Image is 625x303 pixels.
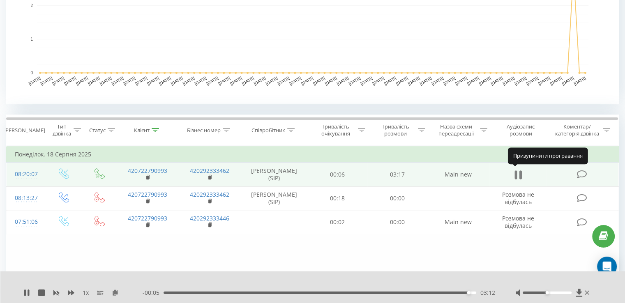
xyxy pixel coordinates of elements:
[190,214,229,222] a: 420292333446
[158,76,172,86] text: [DATE]
[407,76,421,86] text: [DATE]
[315,123,356,137] div: Тривалість очікування
[134,127,150,134] div: Клієнт
[454,76,468,86] text: [DATE]
[251,127,285,134] div: Співробітник
[28,76,42,86] text: [DATE]
[111,76,125,86] text: [DATE]
[553,123,601,137] div: Коментар/категорія дзвінка
[30,37,33,41] text: 1
[170,76,184,86] text: [DATE]
[52,123,71,137] div: Тип дзвінка
[63,76,77,86] text: [DATE]
[194,76,207,86] text: [DATE]
[241,186,308,210] td: [PERSON_NAME] (SIP)
[508,148,588,164] div: Призупинити програвання
[15,190,37,206] div: 08:13:27
[30,3,33,8] text: 2
[128,191,167,198] a: 420722790993
[336,76,349,86] text: [DATE]
[308,186,367,210] td: 00:18
[360,76,373,86] text: [DATE]
[89,127,106,134] div: Статус
[241,163,308,186] td: [PERSON_NAME] (SIP)
[324,76,338,86] text: [DATE]
[87,76,101,86] text: [DATE]
[187,127,221,134] div: Бізнес номер
[371,76,385,86] text: [DATE]
[308,163,367,186] td: 00:06
[300,76,314,86] text: [DATE]
[15,166,37,182] div: 08:20:07
[229,76,243,86] text: [DATE]
[30,71,33,75] text: 0
[367,210,427,234] td: 00:00
[134,76,148,86] text: [DATE]
[122,76,136,86] text: [DATE]
[40,76,53,86] text: [DATE]
[549,76,563,86] text: [DATE]
[443,76,456,86] text: [DATE]
[128,214,167,222] a: 420722790993
[312,76,326,86] text: [DATE]
[83,289,89,297] span: 1 x
[497,123,545,137] div: Аудіозапис розмови
[419,76,432,86] text: [DATE]
[7,146,619,163] td: Понеділок, 18 Серпня 2025
[431,76,444,86] text: [DATE]
[427,210,489,234] td: Main new
[128,167,167,174] a: 420722790993
[383,76,397,86] text: [DATE]
[466,76,480,86] text: [DATE]
[146,76,160,86] text: [DATE]
[241,76,255,86] text: [DATE]
[253,76,267,86] text: [DATE]
[597,257,617,276] div: Open Intercom Messenger
[143,289,164,297] span: - 00:05
[467,291,470,294] div: Accessibility label
[502,214,534,230] span: Розмова не відбулась
[561,76,574,86] text: [DATE]
[51,76,65,86] text: [DATE]
[15,214,37,230] div: 07:51:06
[217,76,231,86] text: [DATE]
[502,76,515,86] text: [DATE]
[265,76,278,86] text: [DATE]
[395,76,409,86] text: [DATE]
[190,191,229,198] a: 420292333462
[537,76,551,86] text: [DATE]
[478,76,492,86] text: [DATE]
[288,76,302,86] text: [DATE]
[427,163,489,186] td: Main new
[573,76,586,86] text: [DATE]
[490,76,503,86] text: [DATE]
[545,291,549,294] div: Accessibility label
[277,76,290,86] text: [DATE]
[182,76,196,86] text: [DATE]
[308,210,367,234] td: 00:02
[205,76,219,86] text: [DATE]
[75,76,89,86] text: [DATE]
[348,76,361,86] text: [DATE]
[480,289,495,297] span: 03:12
[502,191,534,206] span: Розмова не відбулась
[367,163,427,186] td: 03:17
[526,76,539,86] text: [DATE]
[4,127,45,134] div: [PERSON_NAME]
[375,123,416,137] div: Тривалість розмови
[435,123,478,137] div: Назва схеми переадресації
[514,76,527,86] text: [DATE]
[367,186,427,210] td: 00:00
[190,167,229,174] a: 420292333462
[99,76,113,86] text: [DATE]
